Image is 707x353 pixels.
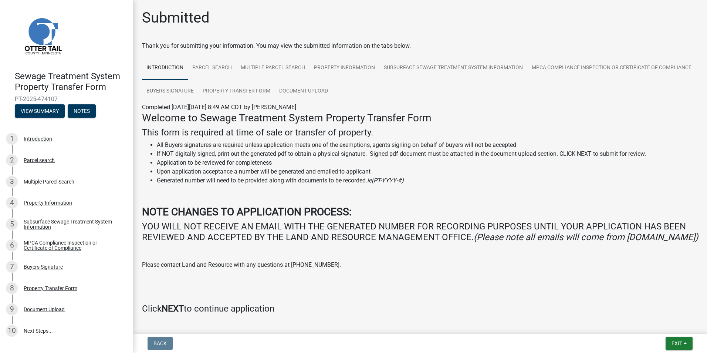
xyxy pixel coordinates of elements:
[188,56,236,80] a: Parcel search
[157,158,698,167] li: Application to be reviewed for completeness
[24,179,74,184] div: Multiple Parcel Search
[24,307,65,312] div: Document Upload
[157,149,698,158] li: If NOT digitally signed, print out the generated pdf to obtain a physical signature. Signed pdf d...
[142,127,698,138] h4: This form is required at time of sale or transfer of property.
[367,177,404,184] i: ie(PT-YYYY-#)
[6,261,18,273] div: 7
[142,9,210,27] h1: Submitted
[24,286,77,291] div: Property Transfer Form
[24,264,63,269] div: Buyers Signature
[142,41,698,50] div: Thank you for submitting your information. You may view the submitted information on the tabs below.
[157,167,698,176] li: Upon application acceptance a number will be generated and emailed to applicant
[157,176,698,185] li: Generated number will need to be provided along with documents to be recorded.
[148,337,173,350] button: Back
[15,108,65,114] wm-modal-confirm: Summary
[275,80,332,103] a: Document Upload
[6,218,18,230] div: 5
[666,337,693,350] button: Exit
[142,56,188,80] a: Introduction
[6,176,18,188] div: 3
[6,133,18,145] div: 1
[672,340,682,346] span: Exit
[15,8,70,63] img: Otter Tail County, Minnesota
[68,104,96,118] button: Notes
[157,141,698,149] li: All Buyers signatures are required unless application meets one of the exemptions, agents signing...
[474,232,698,242] i: (Please note all emails will come from [DOMAIN_NAME])
[15,104,65,118] button: View Summary
[142,104,296,111] span: Completed [DATE][DATE] 8:49 AM CDT by [PERSON_NAME]
[153,340,167,346] span: Back
[6,154,18,166] div: 2
[142,80,198,103] a: Buyers Signature
[6,325,18,337] div: 10
[6,197,18,209] div: 4
[142,221,698,243] h4: YOU WILL NOT RECEIVE AN EMAIL WITH THE GENERATED NUMBER FOR RECORDING PURPOSES UNTIL YOUR APPLICA...
[24,200,72,205] div: Property Information
[142,260,698,269] p: Please contact Land and Resource with any questions at [PHONE_NUMBER].
[6,239,18,251] div: 6
[6,282,18,294] div: 8
[142,303,698,314] h4: Click to continue application
[236,56,309,80] a: Multiple Parcel Search
[309,56,379,80] a: Property Information
[24,136,52,141] div: Introduction
[15,71,127,93] h4: Sewage Treatment System Property Transfer Form
[527,56,696,80] a: MPCA Compliance Inspection or Certificate of Compliance
[379,56,527,80] a: Subsurface Sewage Treatment System Information
[24,158,55,163] div: Parcel search
[142,206,352,218] strong: NOTE CHANGES TO APPLICATION PROCESS:
[15,95,118,102] span: PT-2025-474107
[24,219,121,229] div: Subsurface Sewage Treatment System Information
[198,80,275,103] a: Property Transfer Form
[6,303,18,315] div: 9
[68,108,96,114] wm-modal-confirm: Notes
[162,303,184,314] strong: NEXT
[142,112,698,124] h3: Welcome to Sewage Treatment System Property Transfer Form
[24,240,121,251] div: MPCA Compliance Inspection or Certificate of Compliance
